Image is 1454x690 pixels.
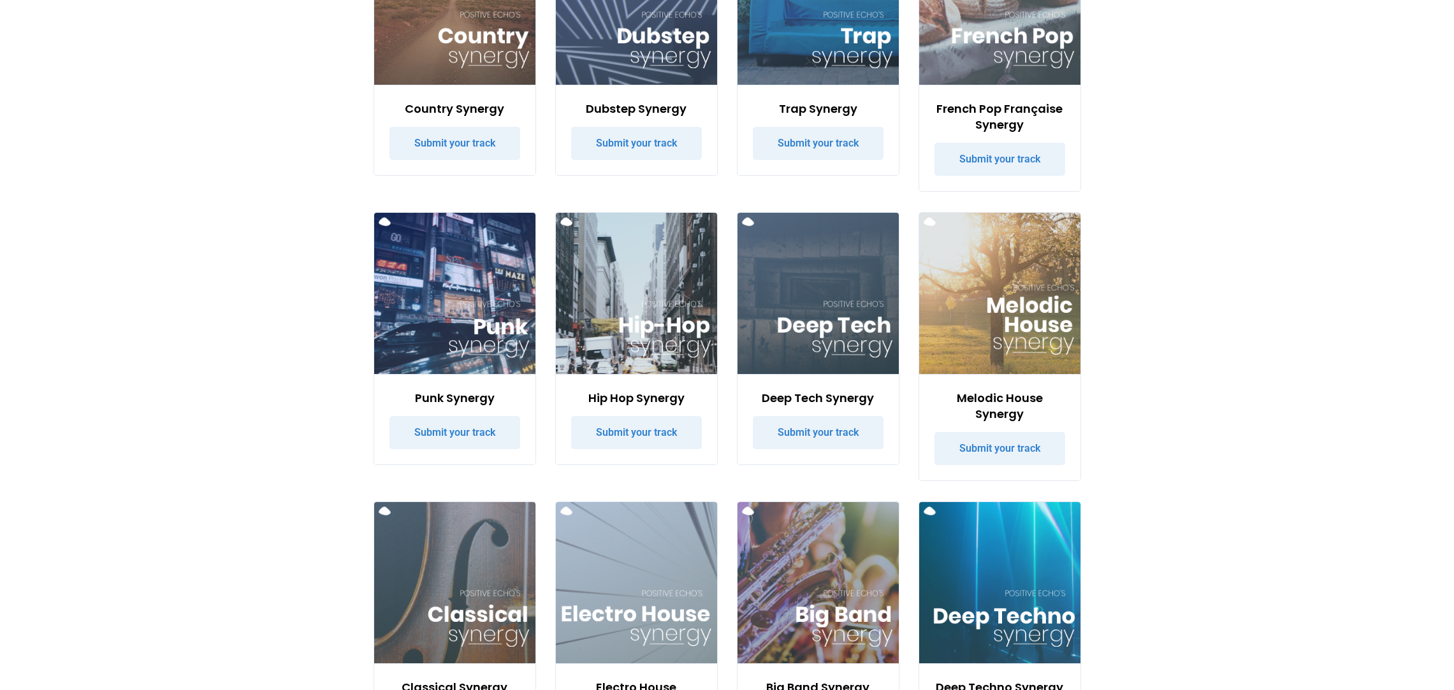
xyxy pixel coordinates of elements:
a: Submit your track [934,143,1065,176]
img: Deep Techno Synergy Spotify Playlist Cover Image [919,502,1080,663]
a: Submit your track [753,127,883,160]
a: Submit your track [934,432,1065,465]
h3: Punk Synergy [389,390,520,406]
img: Big Band Synergy Spotify Playlist Cover Image [738,502,899,663]
h3: Dubstep Synergy [571,101,702,117]
img: Deep Tech Synergy Spotify Playlist Cover Image [738,213,899,374]
img: Hip Hop Synergy Spotify Playlist Cover Image [556,213,717,374]
h3: Trap Synergy [753,101,883,117]
a: Submit your track [389,127,520,160]
a: Submit your track [571,416,702,449]
img: Melodic House Synergy Spotify Playlist Cover Image [919,213,1080,374]
h3: Country Synergy [389,101,520,117]
h3: Deep Tech Synergy [753,390,883,406]
h3: Melodic House Synergy [934,390,1065,422]
a: Submit your track [571,127,702,160]
img: Punk Synergy Spotify Playlist Cover Image [374,213,535,374]
h3: Hip Hop Synergy [571,390,702,406]
img: Classical Synergy Spotify Playlist Cover Image [374,502,535,663]
a: Submit your track [389,416,520,449]
img: Electro House Synergy Spotify Playlist Cover Image [556,502,717,663]
h3: French Pop Française Synergy [934,101,1065,133]
a: Submit your track [753,416,883,449]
